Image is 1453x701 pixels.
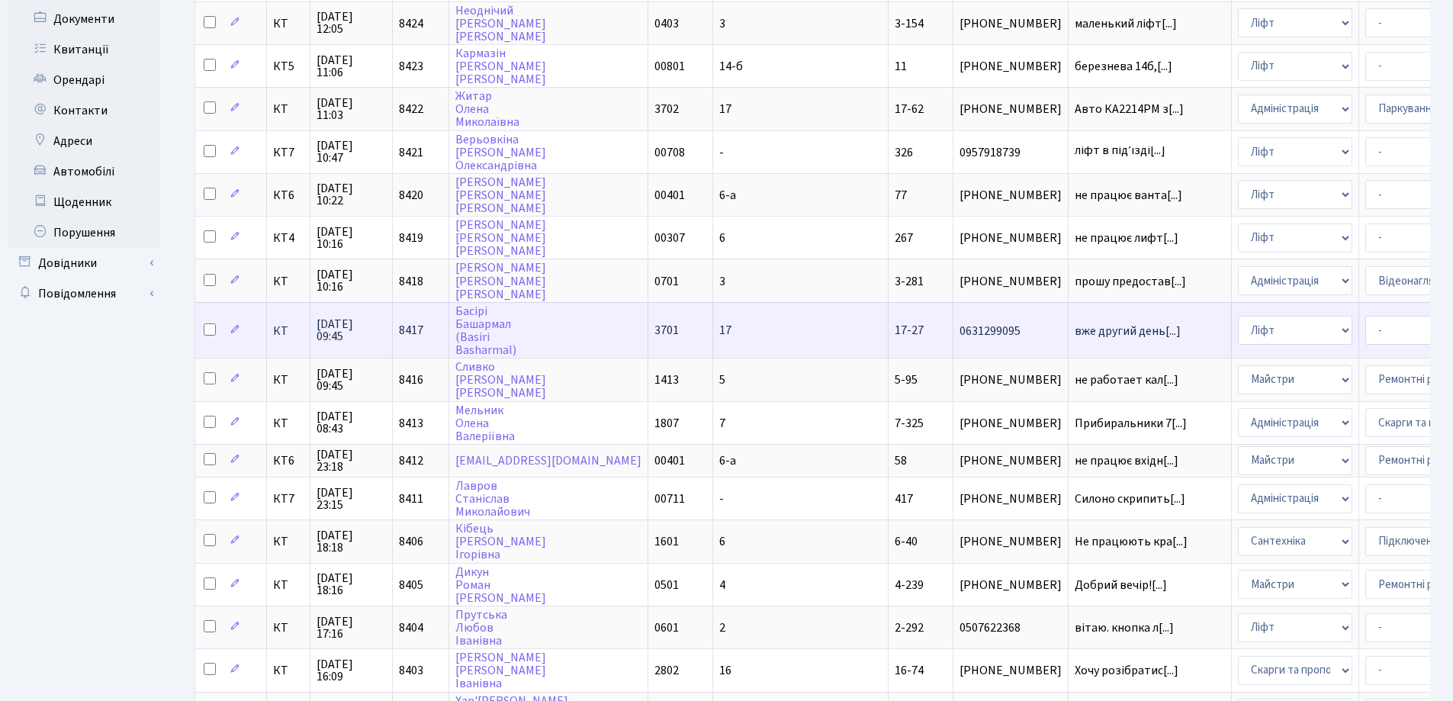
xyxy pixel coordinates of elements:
a: Квитанції [8,34,160,65]
span: 8406 [399,533,423,550]
span: КТ [273,417,304,429]
span: Авто КА2214РМ з[...] [1075,101,1184,117]
span: [PHONE_NUMBER] [960,664,1062,677]
a: Автомобілі [8,156,160,187]
span: [DATE] 18:16 [317,572,386,596]
span: 3 [719,273,725,290]
span: 8421 [399,144,423,161]
span: 8418 [399,273,423,290]
span: 4 [719,577,725,593]
span: 7 [719,415,725,432]
span: 17-27 [895,323,924,339]
span: [DATE] 09:45 [317,318,386,342]
span: 0403 [654,15,679,32]
span: 5 [719,371,725,388]
span: 8405 [399,577,423,593]
a: Довідники [8,248,160,278]
span: - [719,144,724,161]
span: 0601 [654,619,679,636]
span: 00401 [654,452,685,469]
span: 8422 [399,101,423,117]
span: [PHONE_NUMBER] [960,535,1062,548]
span: не працює ванта[...] [1075,187,1182,204]
span: [PHONE_NUMBER] [960,18,1062,30]
span: КТ4 [273,232,304,244]
span: 4-239 [895,577,924,593]
span: 8412 [399,452,423,469]
span: 00801 [654,58,685,75]
span: не работает кал[...] [1075,371,1178,388]
span: маленький ліфт[...] [1075,15,1177,32]
a: ЛавровСтаніславМиколайович [455,478,530,520]
a: [PERSON_NAME][PERSON_NAME]Іванівна [455,649,546,692]
span: [PHONE_NUMBER] [960,275,1062,288]
span: КТ [273,664,304,677]
span: КТ [273,103,304,115]
span: [DATE] 10:47 [317,140,386,164]
span: КТ5 [273,60,304,72]
span: [DATE] 10:22 [317,182,386,207]
a: Порушення [8,217,160,248]
span: КТ [273,579,304,591]
span: 00711 [654,490,685,507]
span: 6 [719,533,725,550]
span: 267 [895,230,913,246]
span: [DATE] 08:43 [317,410,386,435]
span: 8403 [399,662,423,679]
span: [DATE] 12:05 [317,11,386,35]
span: [PHONE_NUMBER] [960,103,1062,115]
span: вже другий день[...] [1075,323,1181,339]
span: 00401 [654,187,685,204]
a: Контакти [8,95,160,126]
span: [DATE] 17:16 [317,616,386,640]
span: 0501 [654,577,679,593]
span: КТ7 [273,493,304,505]
span: КТ [273,622,304,634]
span: 3701 [654,323,679,339]
a: Щоденник [8,187,160,217]
span: [PHONE_NUMBER] [960,455,1062,467]
span: [DATE] 16:09 [317,658,386,683]
span: 3-281 [895,273,924,290]
span: 1807 [654,415,679,432]
span: [DATE] 10:16 [317,269,386,293]
span: [DATE] 18:18 [317,529,386,554]
span: 3702 [654,101,679,117]
span: 3 [719,15,725,32]
span: КТ [273,535,304,548]
span: [PHONE_NUMBER] [960,417,1062,429]
a: Верьовкіна[PERSON_NAME]Олександрівна [455,131,546,174]
span: 0701 [654,273,679,290]
span: КТ [273,18,304,30]
a: [PERSON_NAME][PERSON_NAME][PERSON_NAME] [455,217,546,259]
span: 8413 [399,415,423,432]
span: КТ6 [273,189,304,201]
span: [DATE] 11:06 [317,54,386,79]
span: 16 [719,662,731,679]
span: Силоно скрипить[...] [1075,490,1185,507]
span: Хочу розібратис[...] [1075,662,1178,679]
span: 8416 [399,371,423,388]
span: 8417 [399,323,423,339]
a: Повідомлення [8,278,160,309]
span: КТ7 [273,146,304,159]
a: ПрутськаЛюбовІванівна [455,606,507,649]
span: 17 [719,101,731,117]
span: [DATE] 23:18 [317,449,386,473]
span: 8424 [399,15,423,32]
span: 1601 [654,533,679,550]
span: прошу предостав[...] [1075,273,1186,290]
span: 3-154 [895,15,924,32]
a: Неоднічий[PERSON_NAME][PERSON_NAME] [455,2,546,45]
span: 417 [895,490,913,507]
span: КТ [273,325,304,337]
span: не працює вхідн[...] [1075,452,1178,469]
span: 77 [895,187,907,204]
span: 1413 [654,371,679,388]
a: БасіріБашармал(BasiriBasharmal) [455,303,516,359]
span: 0631299095 [960,325,1062,337]
span: [PHONE_NUMBER] [960,493,1062,505]
span: ліфт в підʼїзді[...] [1075,142,1165,159]
a: [PERSON_NAME][PERSON_NAME][PERSON_NAME] [455,260,546,303]
a: [PERSON_NAME][PERSON_NAME][PERSON_NAME] [455,174,546,217]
